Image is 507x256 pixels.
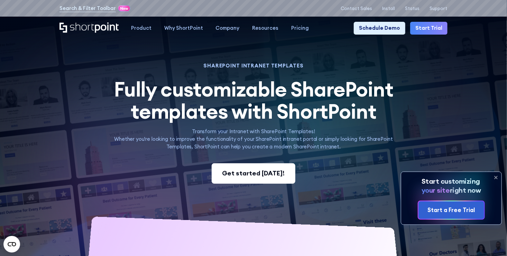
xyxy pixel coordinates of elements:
div: Pricing [291,24,309,32]
a: Search & Filter Toolbar [59,4,116,12]
div: Resources [252,24,278,32]
button: Open CMP widget [3,236,20,253]
a: Contact Sales [341,6,372,11]
div: Get started [DATE]! [222,168,285,178]
a: Product [125,22,158,35]
div: Product [131,24,151,32]
a: Schedule Demo [354,22,405,35]
a: Resources [246,22,285,35]
div: Why ShortPoint [164,24,203,32]
h1: SHAREPOINT INTRANET TEMPLATES [105,63,402,68]
a: Start Trial [410,22,447,35]
a: Install [382,6,395,11]
a: Home [59,22,118,34]
a: Get started [DATE]! [212,163,295,184]
iframe: Chat Widget [472,223,507,256]
p: Transform your Intranet with SharePoint Templates! Whether you're looking to improve the function... [105,128,402,150]
a: Why ShortPoint [158,22,210,35]
a: Pricing [285,22,315,35]
a: Start a Free Trial [418,201,484,219]
span: Fully customizable SharePoint templates with ShortPoint [114,76,393,125]
a: Status [405,6,420,11]
div: Company [216,24,240,32]
div: Start a Free Trial [427,206,475,214]
a: Support [430,6,448,11]
a: Company [209,22,246,35]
